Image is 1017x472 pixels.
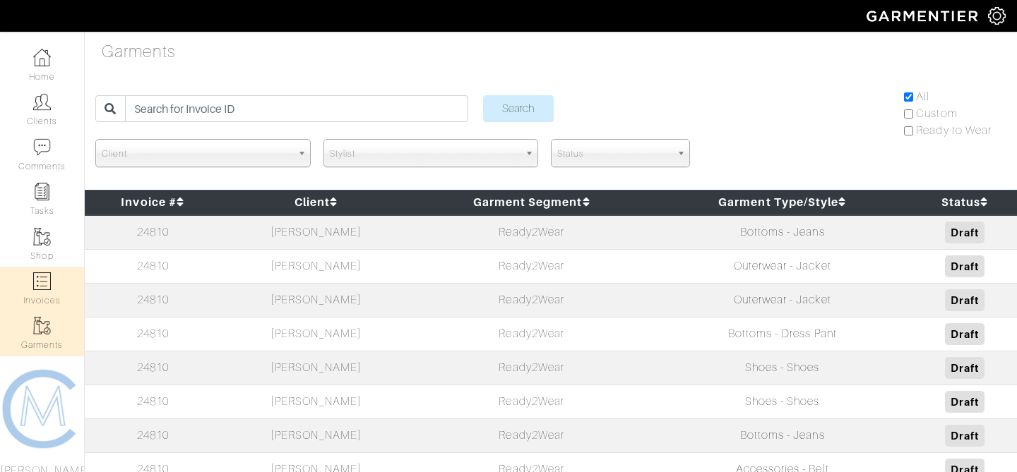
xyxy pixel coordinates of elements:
[988,7,1006,25] img: gear-icon-white-bd11855cb880d31180b6d7d6211b90ccbf57a29d726f0c71d8c61bd08dd39cc2.png
[745,395,820,408] a: Shoes - Shoes
[916,105,957,122] label: Custom
[734,294,831,306] a: Outerwear - Jacket
[945,289,985,311] span: Draft
[85,317,220,351] td: 24810
[728,327,837,340] a: Bottoms - Dress Pant
[220,385,411,418] td: [PERSON_NAME]
[860,4,988,28] img: garmentier-logo-header-white-b43fb05a5012e4ada735d5af1a66efaba907eab6374d6393d1fbf88cb4ef424d.png
[121,195,184,209] a: Invoice #
[718,195,846,209] a: Garment Type/Style
[85,215,220,250] td: 24810
[33,228,51,246] img: garments-icon-b7da505a4dc4fd61783c78ac3ca0ef83fa9d6f193b1c9dc38574b1d14d53ca28.png
[33,49,51,66] img: dashboard-icon-dbcd8f5a0b271acd01030246c82b418ddd0df26cd7fceb0bd07c9910d44c42f6.png
[745,361,820,374] a: Shoes - Shoes
[740,429,825,442] a: Bottoms - Jeans
[220,215,411,250] td: [PERSON_NAME]
[473,195,590,209] a: Garment Segment
[33,317,51,334] img: garments-icon-b7da505a4dc4fd61783c78ac3ca0ef83fa9d6f193b1c9dc38574b1d14d53ca28.png
[220,418,411,452] td: [PERSON_NAME]
[916,88,929,105] label: All
[483,95,554,122] input: Search
[557,140,671,168] span: Status
[411,317,651,351] td: Ready2Wear
[945,357,985,379] span: Draft
[411,215,651,250] td: Ready2Wear
[220,317,411,351] td: [PERSON_NAME]
[945,261,985,277] a: Draft
[33,183,51,200] img: reminder-icon-8004d30b9f0a5d33ae49ab947aed9ed385cf756f9e5892f1edd6e32f2345188e.png
[125,95,468,122] input: Search for Invoice ID
[945,329,985,344] a: Draft
[945,397,985,412] a: Draft
[33,93,51,111] img: clients-icon-6bae9207a08558b7cb47a8932f037763ab4055f8c8b6bfacd5dc20c3e0201464.png
[102,42,175,62] h4: Garments
[916,122,992,139] label: Ready to Wear
[945,391,985,413] span: Draft
[85,283,220,317] td: 24810
[945,295,985,310] a: Draft
[411,385,651,418] td: Ready2Wear
[945,227,985,243] a: Draft
[941,195,988,209] a: Status
[740,226,825,238] a: Bottoms - Jeans
[295,195,338,209] a: Client
[945,222,985,243] span: Draft
[411,283,651,317] td: Ready2Wear
[411,351,651,385] td: Ready2Wear
[411,249,651,283] td: Ready2Wear
[945,430,985,446] a: Draft
[734,260,831,272] a: Outerwear - Jacket
[102,140,292,168] span: Client
[85,351,220,385] td: 24810
[945,255,985,277] span: Draft
[945,363,985,378] a: Draft
[220,351,411,385] td: [PERSON_NAME]
[220,249,411,283] td: [PERSON_NAME]
[85,385,220,418] td: 24810
[411,418,651,452] td: Ready2Wear
[85,418,220,452] td: 24810
[85,249,220,283] td: 24810
[33,138,51,156] img: comment-icon-a0a6a9ef722e966f86d9cbdc48e553b5cf19dbc54f86b18d962a5391bc8f6eb6.png
[220,283,411,317] td: [PERSON_NAME]
[330,140,520,168] span: Stylist
[945,323,985,345] span: Draft
[33,272,51,290] img: orders-icon-0abe47150d42831381b5fb84f609e132dff9fe21cb692f30cb5eec754e2cba89.png
[945,425,985,447] span: Draft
